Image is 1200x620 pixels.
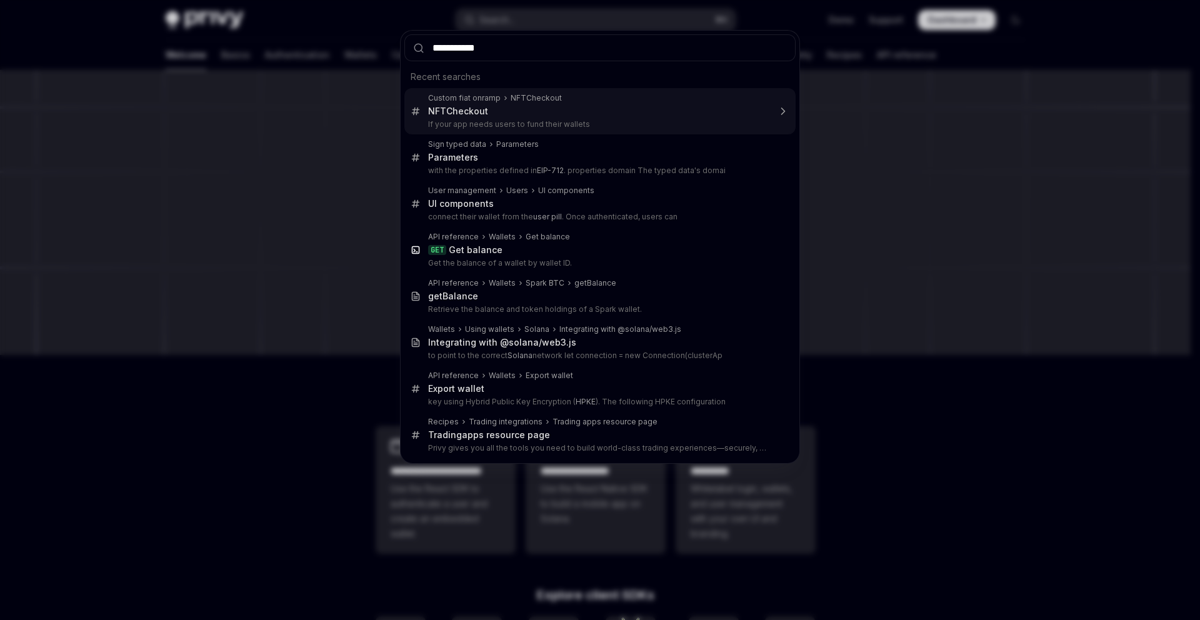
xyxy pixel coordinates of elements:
div: Get balance [526,232,570,242]
div: Wallets [489,232,516,242]
div: getBalance [574,278,616,288]
p: connect their wallet from the . Once authenticated, users can [428,212,769,222]
div: Wallets [489,371,516,381]
div: Custom fiat onramp [428,93,501,103]
b: Get balance [449,244,502,255]
div: User management [428,186,496,196]
p: Retrieve the balance and token holdings of a Spark wallet. [428,304,769,314]
b: NFT [511,93,526,102]
div: Parameters [496,139,539,149]
div: Wallets [428,324,455,334]
div: API reference [428,232,479,242]
div: Trading integrations [469,417,542,427]
div: get [428,291,478,302]
b: Solana [507,351,532,360]
div: UI components [428,198,494,209]
div: Integrating with @ /web3.js [428,337,576,348]
div: API reference [428,278,479,288]
div: Wallets [489,278,516,288]
div: Parameters [428,152,478,163]
div: Export wallet [526,371,573,381]
b: user pill [533,212,562,221]
p: key using Hybrid Public Key Encryption ( ). The following HPKE configuration [428,397,769,407]
div: Export wallet [428,383,484,394]
div: Users [506,186,528,196]
div: apps resource page [428,429,550,441]
p: If your app needs users to fund their wallets [428,119,769,129]
div: Checkout [428,106,488,117]
b: Trading [428,429,462,440]
div: Solana [524,324,549,334]
div: Sign typed data [428,139,486,149]
div: Spark BTC [526,278,564,288]
b: EIP-712 [537,166,564,175]
b: NFT [428,106,446,116]
p: with the properties defined in . properties domain The typed data's domai [428,166,769,176]
div: Using wallets [465,324,514,334]
div: Checkout [511,93,562,103]
span: Recent searches [411,71,481,83]
b: solana [509,337,539,347]
div: GET [428,245,446,255]
div: API reference [428,371,479,381]
b: HPKE [576,397,596,406]
p: to point to the correct network let connection = new Connection(clusterAp [428,351,769,361]
b: Balance [442,291,478,301]
p: Get the balance of a wallet by wallet ID. [428,258,769,268]
div: Integrating with @solana/web3.js [559,324,681,334]
div: UI components [538,186,594,196]
p: Privy gives you all the tools you need to build world-class trading experiences—securely, seamlessl [428,443,769,453]
div: Trading apps resource page [552,417,657,427]
div: Recipes [428,417,459,427]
